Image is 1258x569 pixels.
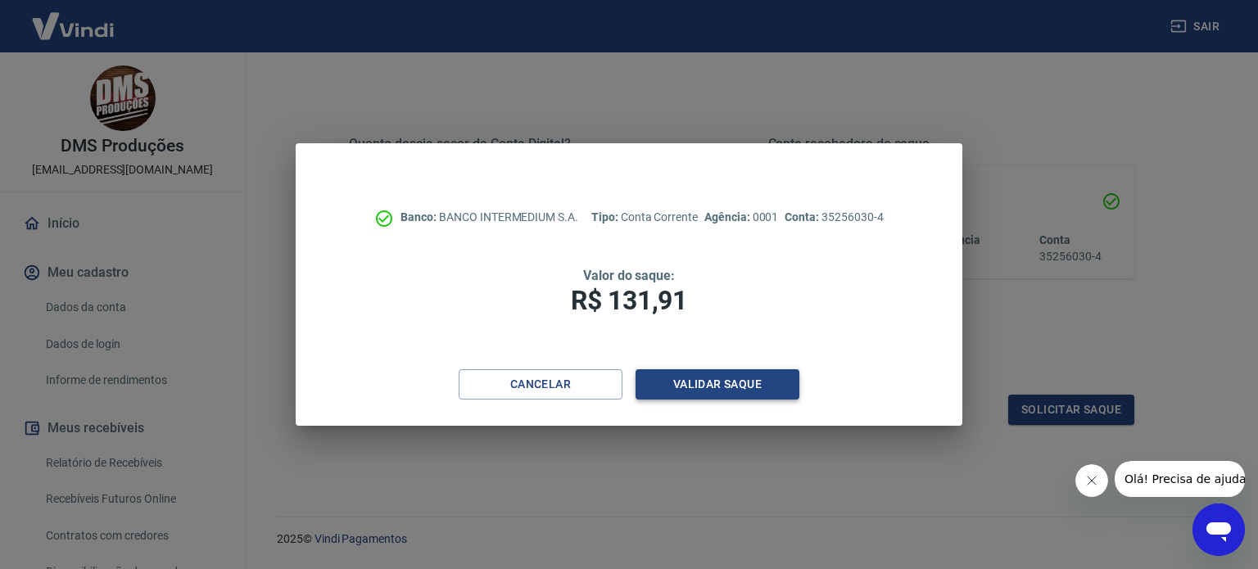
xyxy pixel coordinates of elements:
[591,210,621,224] span: Tipo:
[704,209,778,226] p: 0001
[571,285,687,316] span: R$ 131,91
[583,268,675,283] span: Valor do saque:
[704,210,753,224] span: Agência:
[785,210,821,224] span: Conta:
[785,209,883,226] p: 35256030-4
[636,369,799,400] button: Validar saque
[1075,464,1108,497] iframe: Fechar mensagem
[459,369,622,400] button: Cancelar
[400,209,578,226] p: BANCO INTERMEDIUM S.A.
[1192,504,1245,556] iframe: Botão para abrir a janela de mensagens
[400,210,439,224] span: Banco:
[591,209,698,226] p: Conta Corrente
[1115,461,1245,497] iframe: Mensagem da empresa
[10,11,138,25] span: Olá! Precisa de ajuda?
